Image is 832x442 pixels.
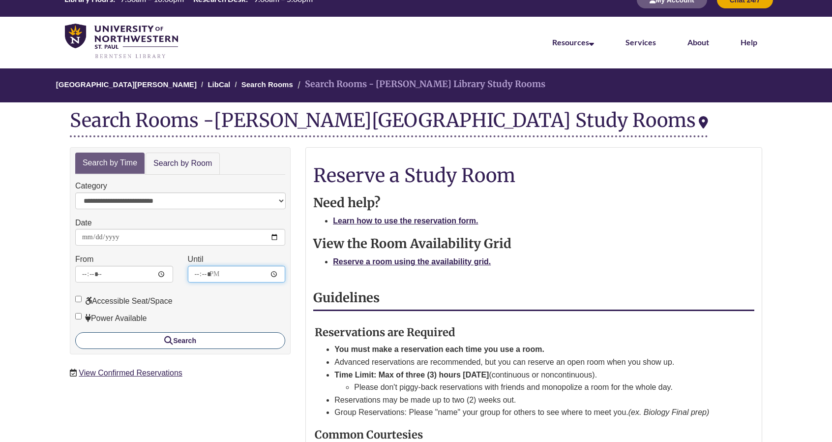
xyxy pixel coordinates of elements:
strong: Guidelines [313,290,380,306]
button: Search [75,332,285,349]
div: [PERSON_NAME][GEOGRAPHIC_DATA] Study Rooms [214,108,708,132]
label: Date [75,217,92,229]
li: Reservations may be made up to two (2) weeks out. [334,394,731,407]
nav: Breadcrumb [70,68,762,102]
a: Search by Room [146,153,220,175]
a: LibCal [208,80,230,89]
div: Search Rooms - [70,110,708,137]
a: Learn how to use the reservation form. [333,217,478,225]
label: Until [188,253,204,266]
li: Advanced reservations are recommended, but you can reserve an open room when you show up. [334,356,731,369]
li: Group Reservations: Please "name" your group for others to see where to meet you. [334,406,731,419]
h1: Reserve a Study Room [313,165,754,186]
strong: Common Courtesies [315,428,423,442]
input: Power Available [75,313,82,319]
a: Search by Time [75,153,145,174]
a: [GEOGRAPHIC_DATA][PERSON_NAME] [56,80,197,89]
label: Accessible Seat/Space [75,295,173,308]
strong: Reservations are Required [315,325,455,339]
li: (continuous or noncontinuous). [334,369,731,394]
a: View Confirmed Reservations [79,369,182,377]
label: Category [75,180,107,192]
a: Help [741,37,757,47]
a: Search Rooms [241,80,293,89]
img: UNWSP Library Logo [65,24,178,60]
input: Accessible Seat/Space [75,296,82,302]
li: Search Rooms - [PERSON_NAME] Library Study Rooms [295,77,545,92]
strong: Time Limit: Max of three (3) hours [DATE] [334,371,489,379]
a: Services [625,37,656,47]
a: Reserve a room using the availability grid. [333,257,491,266]
label: From [75,253,93,266]
a: Resources [552,37,594,47]
strong: You must make a reservation each time you use a room. [334,345,544,353]
strong: Need help? [313,195,381,211]
strong: View the Room Availability Grid [313,236,511,252]
em: (ex. Biology Final prep) [628,408,710,416]
label: Power Available [75,312,147,325]
a: About [687,37,709,47]
li: Please don't piggy-back reservations with friends and monopolize a room for the whole day. [354,381,731,394]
